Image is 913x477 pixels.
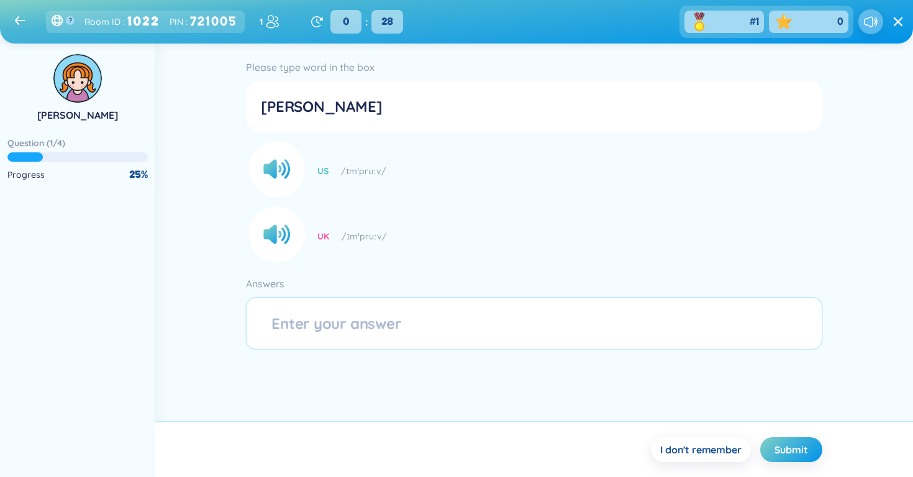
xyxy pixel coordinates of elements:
[246,275,822,292] div: Answers
[127,12,160,31] strong: 1022
[837,15,843,29] span: 0
[170,15,183,29] span: PIN
[760,437,822,462] button: Submit
[651,437,750,462] button: I don't remember
[774,443,808,456] span: Submit
[327,10,407,34] div: :
[53,54,102,103] img: avatar12.7b87b4f5.svg
[261,96,807,117] div: [PERSON_NAME]
[7,137,65,149] h6: Question ( 1 / 4 )
[756,15,759,29] span: 1
[66,16,75,25] button: ?
[190,12,240,31] div: 721005
[84,12,160,31] div: :
[317,164,329,178] span: US
[371,10,403,34] span: 28
[660,443,741,456] span: I don't remember
[342,229,387,243] span: /ɪmˈpruːv/
[317,229,329,243] span: UK
[750,15,759,29] div: #
[37,108,119,122] div: [PERSON_NAME]
[330,10,361,34] span: 0
[260,15,263,29] strong: 1
[341,164,386,178] span: /ɪmˈpruːv/
[7,168,45,182] div: Progress
[84,15,120,29] span: Room ID
[246,58,822,76] div: Please type word in the box
[129,168,148,182] div: 25 %
[246,297,822,350] input: Enter your answer
[170,12,240,31] div: :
